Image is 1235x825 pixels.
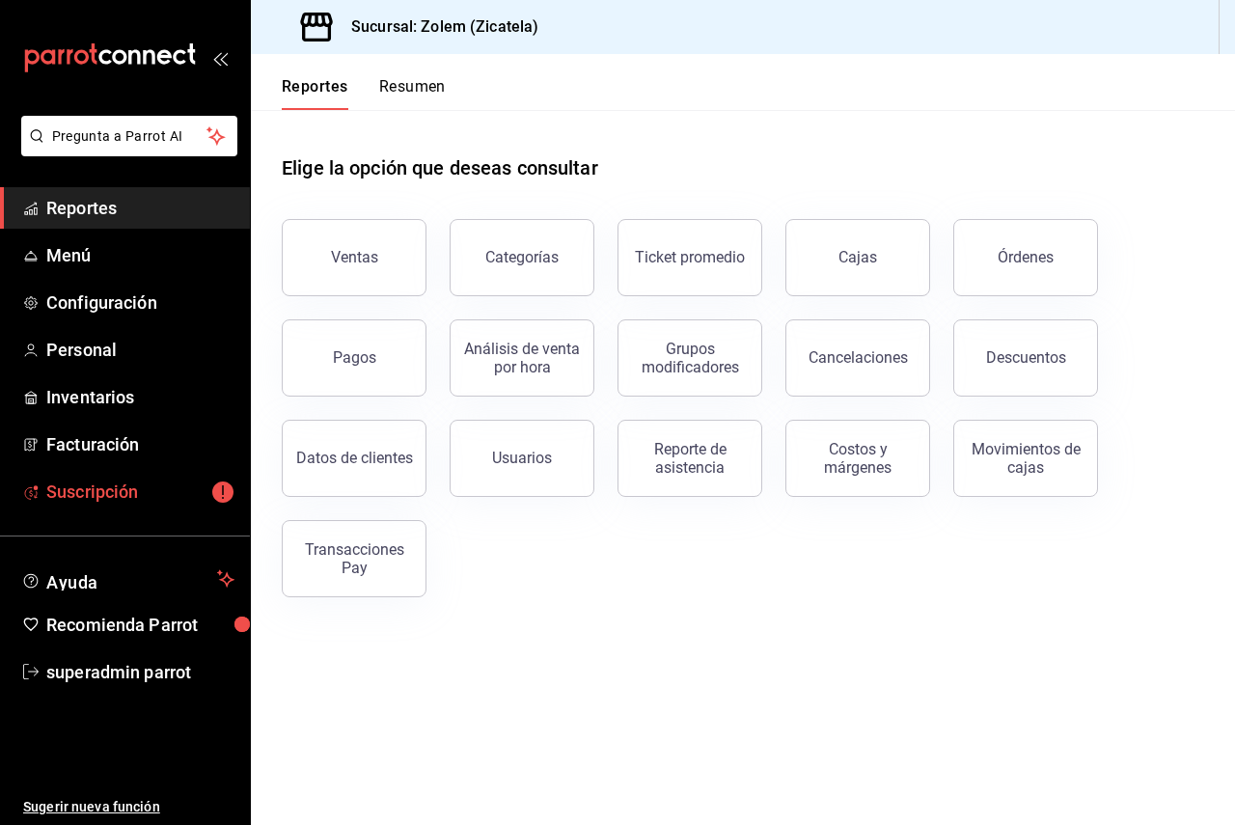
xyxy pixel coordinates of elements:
button: Órdenes [953,219,1098,296]
div: Grupos modificadores [630,340,750,376]
span: Suscripción [46,479,234,505]
span: Reportes [46,195,234,221]
button: Ticket promedio [617,219,762,296]
div: Pagos [333,348,376,367]
button: Movimientos de cajas [953,420,1098,497]
h3: Sucursal: Zolem (Zicatela) [336,15,538,39]
button: Descuentos [953,319,1098,397]
button: Reportes [282,77,348,110]
div: Categorías [485,248,559,266]
button: Resumen [379,77,446,110]
div: Movimientos de cajas [966,440,1085,477]
span: Ayuda [46,567,209,591]
div: Ticket promedio [635,248,745,266]
div: Órdenes [998,248,1054,266]
span: Sugerir nueva función [23,797,234,817]
div: Usuarios [492,449,552,467]
span: Inventarios [46,384,234,410]
button: Datos de clientes [282,420,426,497]
span: Personal [46,337,234,363]
button: Pagos [282,319,426,397]
button: Costos y márgenes [785,420,930,497]
button: open_drawer_menu [212,50,228,66]
button: Grupos modificadores [617,319,762,397]
div: Cancelaciones [809,348,908,367]
span: Recomienda Parrot [46,612,234,638]
span: superadmin parrot [46,659,234,685]
div: Descuentos [986,348,1066,367]
button: Cancelaciones [785,319,930,397]
button: Cajas [785,219,930,296]
button: Categorías [450,219,594,296]
button: Reporte de asistencia [617,420,762,497]
span: Configuración [46,289,234,316]
div: Análisis de venta por hora [462,340,582,376]
div: Datos de clientes [296,449,413,467]
button: Transacciones Pay [282,520,426,597]
h1: Elige la opción que deseas consultar [282,153,598,182]
div: Costos y márgenes [798,440,918,477]
div: Cajas [838,248,877,266]
div: navigation tabs [282,77,446,110]
span: Pregunta a Parrot AI [52,126,207,147]
div: Reporte de asistencia [630,440,750,477]
button: Análisis de venta por hora [450,319,594,397]
button: Pregunta a Parrot AI [21,116,237,156]
a: Pregunta a Parrot AI [14,140,237,160]
button: Usuarios [450,420,594,497]
span: Menú [46,242,234,268]
span: Facturación [46,431,234,457]
div: Ventas [331,248,378,266]
div: Transacciones Pay [294,540,414,577]
button: Ventas [282,219,426,296]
